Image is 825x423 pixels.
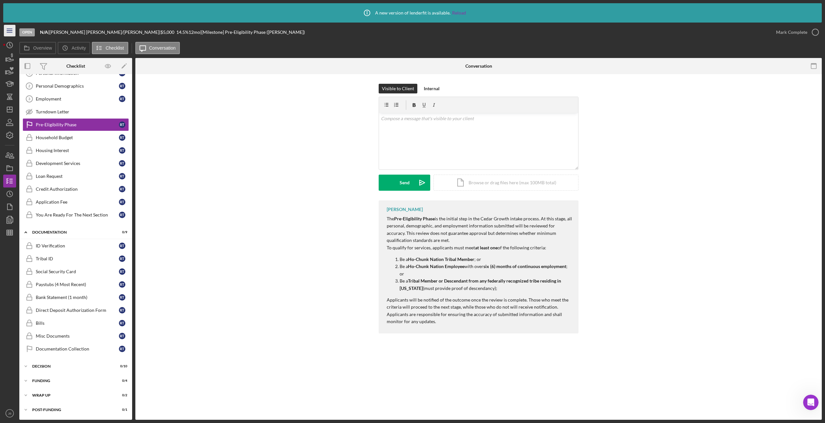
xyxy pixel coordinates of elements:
[387,296,572,325] p: Applicants will be notified of the outcome once the review is complete. Those who meet the criter...
[116,364,127,368] div: 0 / 10
[483,264,566,269] strong: six (6) months of continuous employment
[119,121,125,128] div: R T
[119,333,125,339] div: R T
[92,42,128,54] button: Checklist
[3,407,16,420] button: JB
[33,45,52,51] label: Overview
[106,45,124,51] label: Checklist
[36,174,119,179] div: Loan Request
[119,255,125,262] div: R T
[424,84,440,93] div: Internal
[23,131,129,144] a: Household BudgetRT
[32,393,111,397] div: Wrap up
[36,83,119,89] div: Personal Demographics
[452,10,466,15] a: Reload
[116,379,127,383] div: 0 / 4
[400,277,572,292] p: Be a (must provide proof of descendancy);
[400,263,572,277] p: Be a with over ; or
[23,291,129,304] a: Bank Statement (1 month)RT
[394,216,435,221] strong: Pre-Eligibility Phase
[119,173,125,179] div: R T
[36,308,119,313] div: Direct Deposit Authorization Form
[119,199,125,205] div: R T
[116,230,127,234] div: 0 / 9
[28,71,30,75] tspan: 1
[28,84,30,88] tspan: 2
[36,269,119,274] div: Social Security Card
[387,207,423,212] div: [PERSON_NAME]
[23,92,129,105] a: 3EmploymentRT
[803,395,819,410] iframe: Intercom live chat
[119,147,125,154] div: R T
[23,170,129,183] a: Loan RequestRT
[387,215,572,244] p: The is the initial step in the Cedar Growth intake process. At this stage, all personal, demograp...
[32,364,111,368] div: Decision
[23,157,129,170] a: Development ServicesRT
[382,84,414,93] div: Visible to Client
[116,408,127,412] div: 0 / 1
[119,83,125,89] div: R T
[32,230,111,234] div: Documentation
[23,317,129,330] a: BillsRT
[36,109,129,114] div: Turndown Letter
[23,183,129,196] a: Credit AuthorizationRT
[457,256,474,262] strong: Member
[408,256,456,262] strong: Ho-Chunk Nation Tribal
[23,196,129,208] a: Application FeeRT
[23,208,129,221] a: You Are Ready For The Next SectionRT
[119,307,125,313] div: R T
[400,175,410,191] div: Send
[23,80,129,92] a: 2Personal DemographicsRT
[119,186,125,192] div: R T
[770,26,822,39] button: Mark Complete
[66,63,85,69] div: Checklist
[23,278,129,291] a: Paystubs (4 Most Recent)RT
[32,379,111,383] div: Funding
[119,212,125,218] div: R T
[36,187,119,192] div: Credit Authorization
[8,412,11,415] text: JB
[119,134,125,141] div: R T
[119,320,125,326] div: R T
[40,30,49,35] div: |
[36,148,119,153] div: Housing Interest
[119,281,125,288] div: R T
[23,342,129,355] a: Documentation CollectionRT
[19,28,35,36] div: Open
[160,29,174,35] span: $5,000
[119,243,125,249] div: R T
[135,42,180,54] button: Conversation
[408,264,464,269] strong: Ho-Chunk Nation Employee
[19,42,56,54] button: Overview
[189,30,200,35] div: 12 mo
[23,105,129,118] a: Turndown Letter
[116,393,127,397] div: 0 / 2
[387,244,572,251] p: To qualify for services, applicants must meet of the following criteria:
[200,30,305,35] div: | [Milestone] Pre-Eligibility Phase ([PERSON_NAME])
[400,256,572,263] p: Be a ; or
[36,295,119,300] div: Bank Statement (1 month)
[23,265,129,278] a: Social Security CardRT
[36,161,119,166] div: Development Services
[58,42,90,54] button: Activity
[36,256,119,261] div: Tribal ID
[23,118,129,131] a: Pre-Eligibility PhaseRT
[28,97,30,101] tspan: 3
[23,330,129,342] a: Misc DocumentsRT
[23,252,129,265] a: Tribal IDRT
[176,30,189,35] div: 14.5 %
[475,245,498,250] strong: at least one
[379,84,417,93] button: Visible to Client
[465,63,492,69] div: Conversation
[36,122,119,127] div: Pre-Eligibility Phase
[36,321,119,326] div: Bills
[23,144,129,157] a: Housing InterestRT
[421,84,443,93] button: Internal
[23,304,129,317] a: Direct Deposit Authorization FormRT
[32,408,111,412] div: Post-Funding
[119,96,125,102] div: R T
[119,268,125,275] div: R T
[149,45,176,51] label: Conversation
[359,5,466,21] div: A new version of lenderfit is available.
[36,135,119,140] div: Household Budget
